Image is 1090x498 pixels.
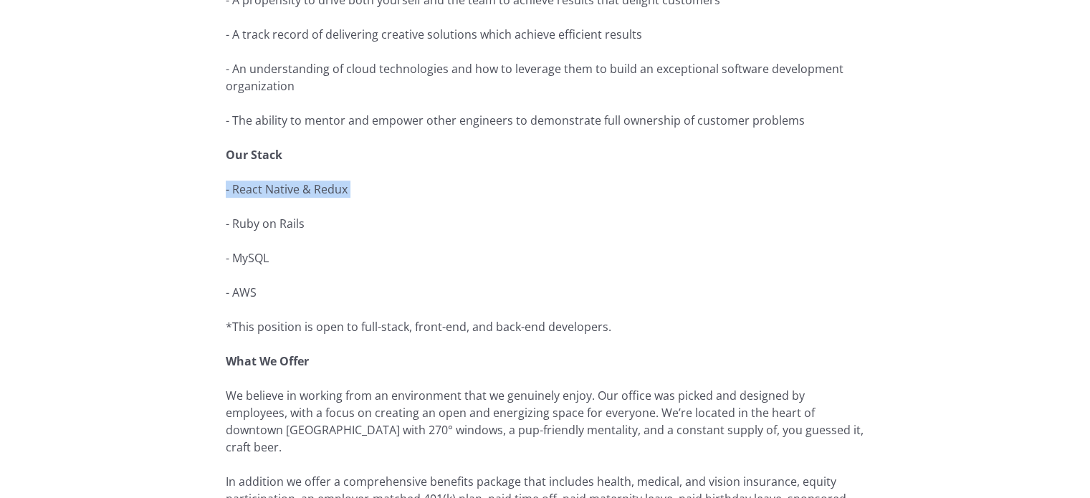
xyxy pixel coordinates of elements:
p: - React Native & Redux [226,181,865,198]
p: We believe in working from an environment that we genuinely enjoy. Our office was picked and desi... [226,387,865,456]
p: - MySQL [226,249,865,267]
p: - An understanding of cloud technologies and how to leverage them to build an exceptional softwar... [226,60,865,95]
p: - A track record of delivering creative solutions which achieve efficient results [226,26,865,43]
p: *This position is open to full-stack, front-end, and back-end developers. [226,318,865,335]
strong: Our Stack [226,147,282,163]
p: - Ruby on Rails [226,215,865,232]
strong: What We Offer [226,353,309,369]
p: - The ability to mentor and empower other engineers to demonstrate full ownership of customer pro... [226,112,865,129]
p: - AWS [226,284,865,301]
